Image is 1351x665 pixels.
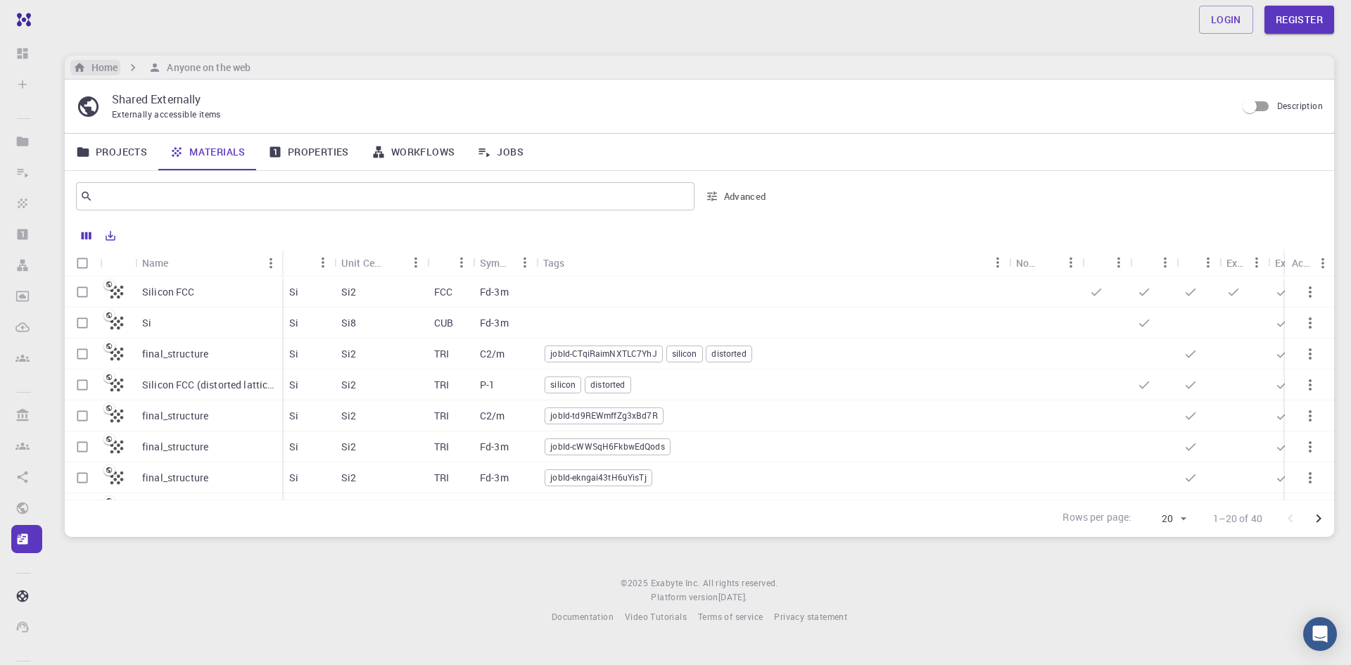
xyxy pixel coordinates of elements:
[289,251,312,274] button: Sort
[427,249,473,277] div: Lattice
[434,378,449,392] p: TRI
[1305,505,1333,533] button: Go to next page
[651,576,700,590] a: Exabyte Inc.
[545,379,581,391] span: silicon
[434,347,449,361] p: TRI
[1063,510,1131,526] p: Rows per page:
[774,610,847,624] a: Privacy statement
[1089,251,1112,274] button: Sort
[1137,251,1160,274] button: Sort
[625,611,687,622] span: Video Tutorials
[289,378,298,392] p: Si
[700,185,773,208] button: Advanced
[434,251,457,274] button: Sort
[341,285,356,299] p: Si2
[480,409,505,423] p: C2/m
[1285,249,1334,277] div: Actions
[341,471,356,485] p: Si2
[75,224,99,247] button: Columns
[142,316,151,330] p: Si
[142,378,275,392] p: Silicon FCC (distorted lattice)
[312,251,334,274] button: Menu
[1312,252,1334,274] button: Menu
[434,440,449,454] p: TRI
[434,471,449,485] p: TRI
[774,611,847,622] span: Privacy statement
[536,249,1009,277] div: Tags
[169,252,191,274] button: Sort
[1176,249,1219,277] div: Public
[99,224,122,247] button: Export
[112,108,221,120] span: Externally accessible items
[341,316,356,330] p: Si8
[289,285,298,299] p: Si
[545,441,669,452] span: jobId-cWWSqH6FkbwEdQods
[480,285,509,299] p: Fd-3m
[480,249,514,277] div: Symmetry
[1184,251,1206,274] button: Sort
[1303,617,1337,651] div: Open Intercom Messenger
[260,252,282,274] button: Menu
[514,251,536,274] button: Menu
[1197,251,1219,274] button: Menu
[718,590,748,604] a: [DATE].
[480,471,509,485] p: Fd-3m
[1138,509,1191,529] div: 20
[480,347,505,361] p: C2/m
[545,471,651,483] span: jobId-ekngai43tH6uYisTj
[1082,249,1130,277] div: Default
[70,60,253,75] nav: breadcrumb
[405,251,427,274] button: Menu
[289,409,298,423] p: Si
[698,610,763,624] a: Terms of service
[142,347,208,361] p: final_structure
[565,251,588,274] button: Sort
[434,285,452,299] p: FCC
[1060,251,1082,274] button: Menu
[289,347,298,361] p: Si
[289,316,298,330] p: Si
[466,134,535,170] a: Jobs
[706,348,751,360] span: distorted
[142,249,169,277] div: Name
[1264,6,1334,34] a: Register
[703,576,778,590] span: All rights reserved.
[450,251,473,274] button: Menu
[382,251,405,274] button: Sort
[585,379,630,391] span: distorted
[112,91,1225,108] p: Shared Externally
[158,134,257,170] a: Materials
[142,285,195,299] p: Silicon FCC
[1130,249,1176,277] div: Shared
[341,347,356,361] p: Si2
[161,60,250,75] h6: Anyone on the web
[987,251,1009,274] button: Menu
[718,591,748,602] span: [DATE] .
[545,410,662,422] span: jobId-td9REWmffZg3xBd7R
[434,409,449,423] p: TRI
[1277,100,1323,111] span: Description
[480,316,509,330] p: Fd-3m
[473,249,536,277] div: Symmetry
[341,378,356,392] p: Si2
[1226,249,1245,277] div: Ext+lnk
[282,249,334,277] div: Formula
[552,611,614,622] span: Documentation
[667,348,702,360] span: silicon
[1016,249,1037,277] div: Non-periodic
[1154,251,1176,274] button: Menu
[651,590,718,604] span: Platform version
[1108,251,1130,274] button: Menu
[142,471,208,485] p: final_structure
[1037,251,1060,274] button: Sort
[1213,512,1263,526] p: 1–20 of 40
[480,440,509,454] p: Fd-3m
[621,576,650,590] span: © 2025
[289,440,298,454] p: Si
[135,249,282,277] div: Name
[1292,249,1312,277] div: Actions
[257,134,360,170] a: Properties
[11,13,31,27] img: logo
[341,249,382,277] div: Unit Cell Formula
[545,348,661,360] span: jobId-CTqiRaimNXTLC7YhJ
